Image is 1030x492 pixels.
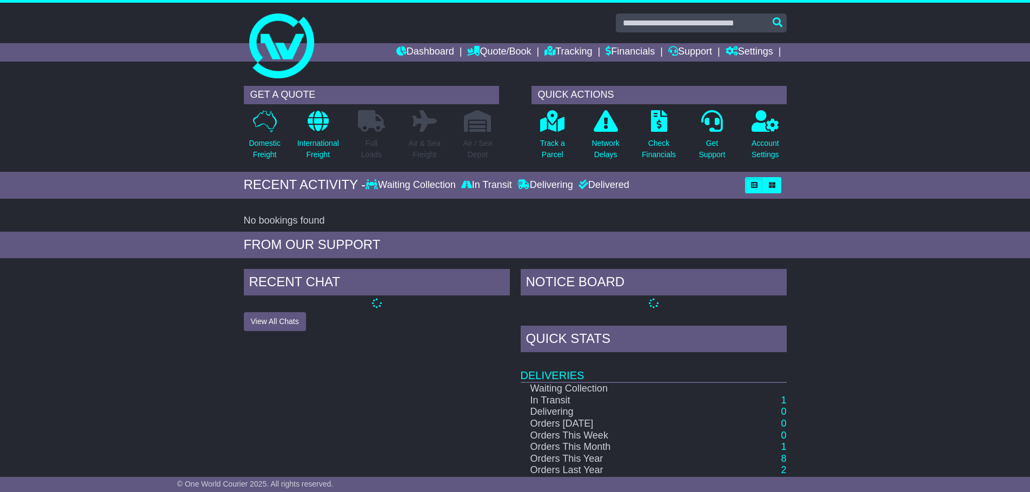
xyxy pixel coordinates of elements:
[751,110,780,166] a: AccountSettings
[521,395,688,407] td: In Transit
[668,43,712,62] a: Support
[521,464,688,476] td: Orders Last Year
[592,138,619,160] p: Network Delays
[641,110,676,166] a: CheckFinancials
[244,269,510,298] div: RECENT CHAT
[515,179,576,191] div: Delivering
[591,110,620,166] a: NetworkDelays
[467,43,531,62] a: Quote/Book
[177,480,334,488] span: © One World Courier 2025. All rights reserved.
[366,179,458,191] div: Waiting Collection
[642,138,676,160] p: Check Financials
[244,237,787,253] div: FROM OUR SUPPORT
[521,326,787,355] div: Quick Stats
[781,430,786,441] a: 0
[358,138,385,160] p: Full Loads
[781,464,786,475] a: 2
[244,86,499,104] div: GET A QUOTE
[781,395,786,406] a: 1
[249,138,280,160] p: Domestic Freight
[297,110,340,166] a: InternationalFreight
[244,312,306,331] button: View All Chats
[752,138,779,160] p: Account Settings
[544,43,592,62] a: Tracking
[521,406,688,418] td: Delivering
[409,138,441,160] p: Air & Sea Freight
[521,382,688,395] td: Waiting Collection
[540,110,566,166] a: Track aParcel
[396,43,454,62] a: Dashboard
[576,179,629,191] div: Delivered
[606,43,655,62] a: Financials
[521,453,688,465] td: Orders This Year
[463,138,493,160] p: Air / Sea Depot
[521,418,688,430] td: Orders [DATE]
[781,406,786,417] a: 0
[781,418,786,429] a: 0
[781,441,786,452] a: 1
[248,110,281,166] a: DomesticFreight
[521,430,688,442] td: Orders This Week
[531,86,787,104] div: QUICK ACTIONS
[297,138,339,160] p: International Freight
[781,453,786,464] a: 8
[698,110,726,166] a: GetSupport
[244,215,787,227] div: No bookings found
[521,441,688,453] td: Orders This Month
[244,177,366,193] div: RECENT ACTIVITY -
[521,269,787,298] div: NOTICE BOARD
[521,355,787,382] td: Deliveries
[699,138,725,160] p: Get Support
[458,179,515,191] div: In Transit
[540,138,565,160] p: Track a Parcel
[726,43,773,62] a: Settings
